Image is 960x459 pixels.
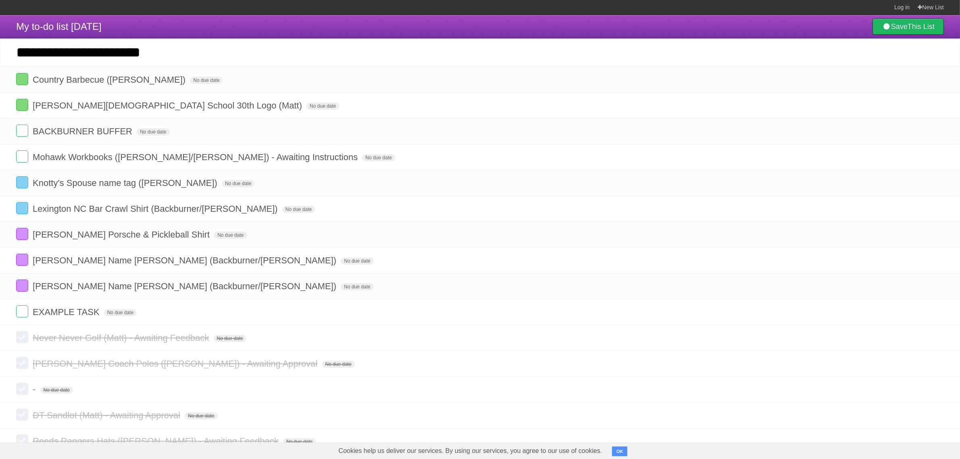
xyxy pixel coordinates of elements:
[16,357,28,369] label: Done
[873,19,944,35] a: SaveThis List
[16,434,28,446] label: Done
[33,178,219,188] span: Knotty's Spouse name tag ([PERSON_NAME])
[214,232,247,239] span: No due date
[612,446,628,456] button: OK
[190,77,223,84] span: No due date
[341,257,373,265] span: No due date
[282,206,315,213] span: No due date
[33,384,37,394] span: -
[322,361,355,368] span: No due date
[33,75,187,85] span: Country Barbecue ([PERSON_NAME])
[362,154,395,161] span: No due date
[341,283,373,290] span: No due date
[33,410,182,420] span: DT Sandlot (Matt) - Awaiting Approval
[16,254,28,266] label: Done
[33,204,280,214] span: Lexington NC Bar Crawl Shirt (Backburner/[PERSON_NAME])
[908,23,935,31] b: This List
[40,386,73,394] span: No due date
[16,331,28,343] label: Done
[33,126,134,136] span: BACKBURNER BUFFER
[33,307,101,317] span: EXAMPLE TASK
[33,100,304,111] span: [PERSON_NAME][DEMOGRAPHIC_DATA] School 30th Logo (Matt)
[33,152,360,162] span: Mohawk Workbooks ([PERSON_NAME]/[PERSON_NAME]) - Awaiting Instructions
[222,180,254,187] span: No due date
[185,412,217,419] span: No due date
[16,21,102,32] span: My to-do list [DATE]
[214,335,246,342] span: No due date
[137,128,169,136] span: No due date
[306,102,339,110] span: No due date
[16,409,28,421] label: Done
[33,359,319,369] span: [PERSON_NAME] Coach Polos ([PERSON_NAME]) - Awaiting Approval
[33,281,338,291] span: [PERSON_NAME] Name [PERSON_NAME] (Backburner/[PERSON_NAME])
[33,229,212,240] span: [PERSON_NAME] Porsche & Pickleball Shirt
[33,333,211,343] span: Never Never Golf (Matt) - Awaiting Feedback
[16,125,28,137] label: Done
[16,73,28,85] label: Done
[33,436,281,446] span: Reeds Rangers Hats ([PERSON_NAME]) - Awaiting Feedback
[16,176,28,188] label: Done
[16,383,28,395] label: Done
[104,309,137,316] span: No due date
[16,280,28,292] label: Done
[16,150,28,163] label: Done
[16,99,28,111] label: Done
[331,443,610,459] span: Cookies help us deliver our services. By using our services, you agree to our use of cookies.
[33,255,338,265] span: [PERSON_NAME] Name [PERSON_NAME] (Backburner/[PERSON_NAME])
[16,202,28,214] label: Done
[283,438,316,445] span: No due date
[16,305,28,317] label: Done
[16,228,28,240] label: Done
